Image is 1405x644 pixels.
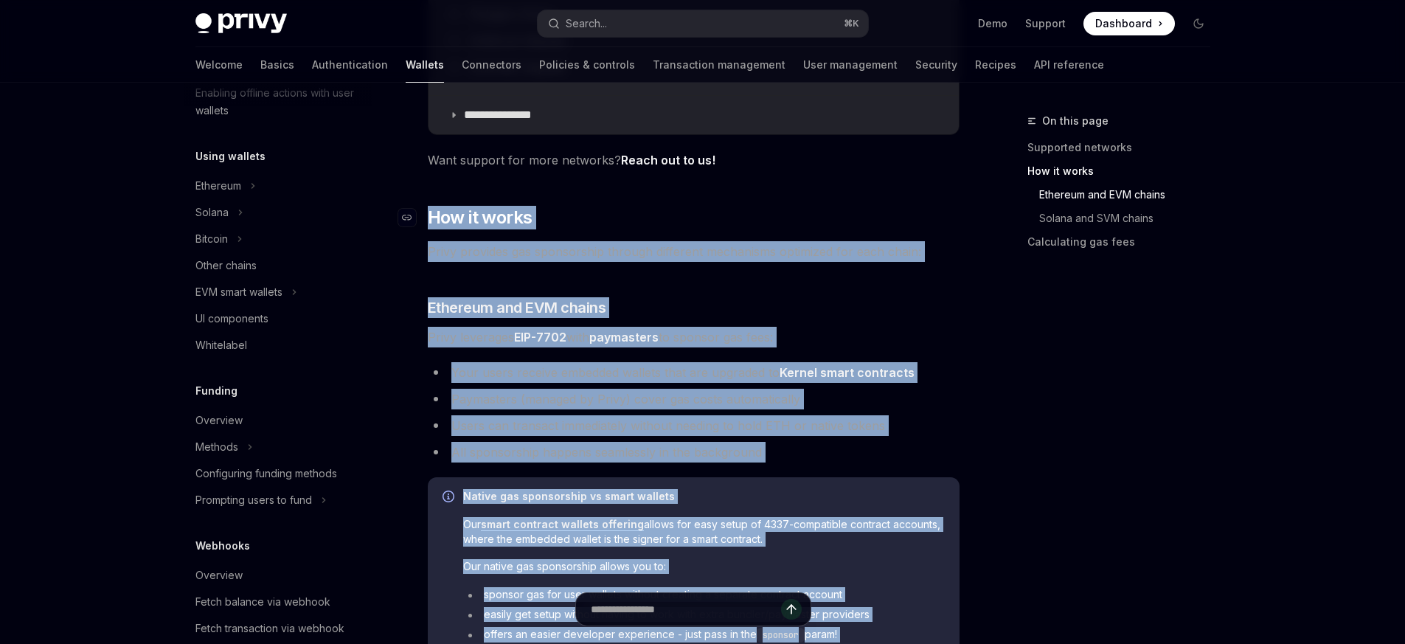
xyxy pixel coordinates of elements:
[978,16,1007,31] a: Demo
[260,47,294,83] a: Basics
[463,559,945,574] span: Our native gas sponsorship allows you to:
[195,567,243,584] div: Overview
[428,415,960,436] li: Users can transact immediately without needing to hold ETH or native tokens
[428,206,532,229] span: How it works
[803,47,898,83] a: User management
[462,47,521,83] a: Connectors
[184,252,372,279] a: Other chains
[195,593,330,611] div: Fetch balance via webhook
[195,336,247,354] div: Whitelabel
[195,204,229,221] div: Solana
[539,47,635,83] a: Policies & controls
[195,283,282,301] div: EVM smart wallets
[1034,47,1104,83] a: API reference
[195,13,287,34] img: dark logo
[1027,159,1222,183] a: How it works
[589,330,659,344] strong: paymasters
[463,587,945,602] li: sponsor gas for user wallets without creating a separate contract account
[406,47,444,83] a: Wallets
[1095,16,1152,31] span: Dashboard
[1027,230,1222,254] a: Calculating gas fees
[195,465,337,482] div: Configuring funding methods
[780,365,915,381] a: Kernel smart contracts
[195,257,257,274] div: Other chains
[975,47,1016,83] a: Recipes
[184,305,372,332] a: UI components
[195,438,238,456] div: Methods
[428,150,960,170] span: Want support for more networks?
[463,490,675,502] strong: Native gas sponsorship vs smart wallets
[428,442,960,463] li: All sponsorship happens seamlessly in the background
[428,389,960,409] li: Paymasters (managed by Privy) cover gas costs automatically
[566,15,607,32] div: Search...
[1027,136,1222,159] a: Supported networks
[184,407,372,434] a: Overview
[195,620,344,637] div: Fetch transaction via webhook
[195,537,250,555] h5: Webhooks
[514,330,566,345] a: EIP-7702
[1187,12,1210,35] button: Toggle dark mode
[428,297,606,318] span: Ethereum and EVM chains
[428,241,960,262] span: Privy provides gas sponsorship through different mechanisms optimized for each chain:
[1039,207,1222,230] a: Solana and SVM chains
[195,230,228,248] div: Bitcoin
[312,47,388,83] a: Authentication
[621,153,715,168] a: Reach out to us!
[195,382,237,400] h5: Funding
[915,47,957,83] a: Security
[844,18,859,30] span: ⌘ K
[195,47,243,83] a: Welcome
[195,148,266,165] h5: Using wallets
[443,491,457,505] svg: Info
[1039,183,1222,207] a: Ethereum and EVM chains
[184,460,372,487] a: Configuring funding methods
[195,310,268,328] div: UI components
[538,10,868,37] button: Search...⌘K
[1025,16,1066,31] a: Support
[195,491,312,509] div: Prompting users to fund
[184,562,372,589] a: Overview
[463,517,945,547] span: Our allows for easy setup of 4337-compatible contract accounts, where the embedded wallet is the ...
[398,206,428,229] a: Navigate to header
[781,599,802,620] button: Send message
[195,412,243,429] div: Overview
[1083,12,1175,35] a: Dashboard
[184,332,372,359] a: Whitelabel
[481,518,644,531] a: smart contract wallets offering
[184,615,372,642] a: Fetch transaction via webhook
[428,327,960,347] span: Privy leverages with to sponsor gas fees:
[195,177,241,195] div: Ethereum
[184,589,372,615] a: Fetch balance via webhook
[1042,112,1109,130] span: On this page
[428,362,960,383] li: Your users receive embedded wallets that are upgraded to
[653,47,785,83] a: Transaction management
